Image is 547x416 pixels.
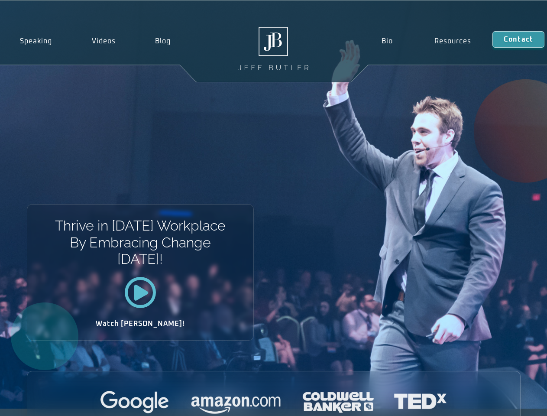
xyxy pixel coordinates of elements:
a: Blog [135,31,191,51]
a: Contact [492,31,544,48]
a: Bio [360,31,414,51]
a: Videos [72,31,136,51]
h2: Watch [PERSON_NAME]! [58,320,223,327]
h1: Thrive in [DATE] Workplace By Embracing Change [DATE]! [54,218,226,267]
span: Contact [504,36,533,43]
a: Resources [414,31,492,51]
nav: Menu [360,31,492,51]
